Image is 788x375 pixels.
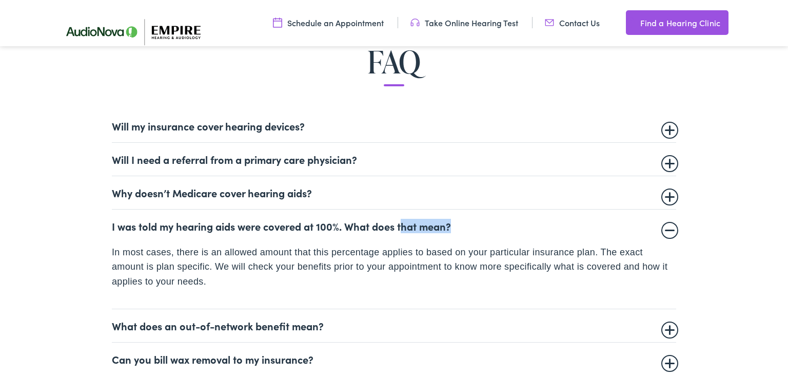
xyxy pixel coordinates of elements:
[112,120,676,132] summary: Will my insurance cover hearing devices?
[545,17,554,28] img: utility icon
[112,220,676,232] summary: I was told my hearing aids were covered at 100%. What does that mean?
[112,245,676,289] p: In most cases, there is an allowed amount that this percentage applies to based on your particula...
[38,45,750,79] h2: FAQ
[273,17,282,28] img: utility icon
[626,10,728,35] a: Find a Hearing Clinic
[545,17,600,28] a: Contact Us
[112,353,676,365] summary: Can you bill wax removal to my insurance?
[410,17,420,28] img: utility icon
[112,186,676,199] summary: Why doesn’t Medicare cover hearing aids?
[626,16,635,29] img: utility icon
[273,17,384,28] a: Schedule an Appointment
[112,153,676,165] summary: Will I need a referral from a primary care physician?
[112,320,676,332] summary: What does an out-of-network benefit mean?
[410,17,518,28] a: Take Online Hearing Test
